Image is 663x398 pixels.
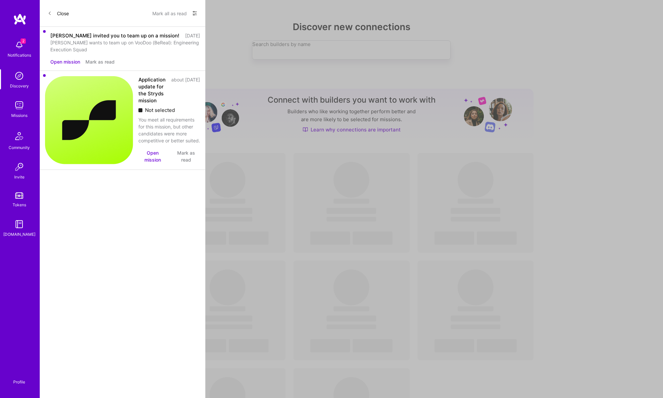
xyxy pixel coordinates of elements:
img: tokens [15,192,23,199]
div: [DOMAIN_NAME] [3,231,35,238]
img: teamwork [13,99,26,112]
button: Mark all as read [152,8,187,19]
div: [PERSON_NAME] invited you to team up on a mission! [50,32,179,39]
div: Application update for the Stryds mission [138,76,167,104]
button: Mark as read [85,58,115,65]
img: Invite [13,160,26,174]
div: You meet all requirements for this mission, but other candidates were more competitive or better ... [138,116,200,144]
div: [PERSON_NAME] wants to team up on VooDoo (BeReal): Engineering Execution Squad [50,39,200,53]
div: Tokens [13,201,26,208]
button: Close [48,8,69,19]
button: Open mission [50,58,80,65]
div: about [DATE] [171,76,200,104]
img: bell [13,38,26,52]
div: [DATE] [185,32,200,39]
button: Open mission [138,149,167,163]
img: Community [11,128,27,144]
div: Community [9,144,30,151]
img: guide book [13,218,26,231]
div: Invite [14,174,25,180]
img: Company Logo [45,76,133,164]
span: 2 [21,38,26,44]
div: Notifications [8,52,31,59]
img: discovery [13,69,26,82]
img: logo [13,13,26,25]
button: Mark as read [172,149,200,163]
div: Profile [13,378,25,385]
div: Discovery [10,82,29,89]
div: Not selected [138,107,200,114]
div: Missions [11,112,27,119]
